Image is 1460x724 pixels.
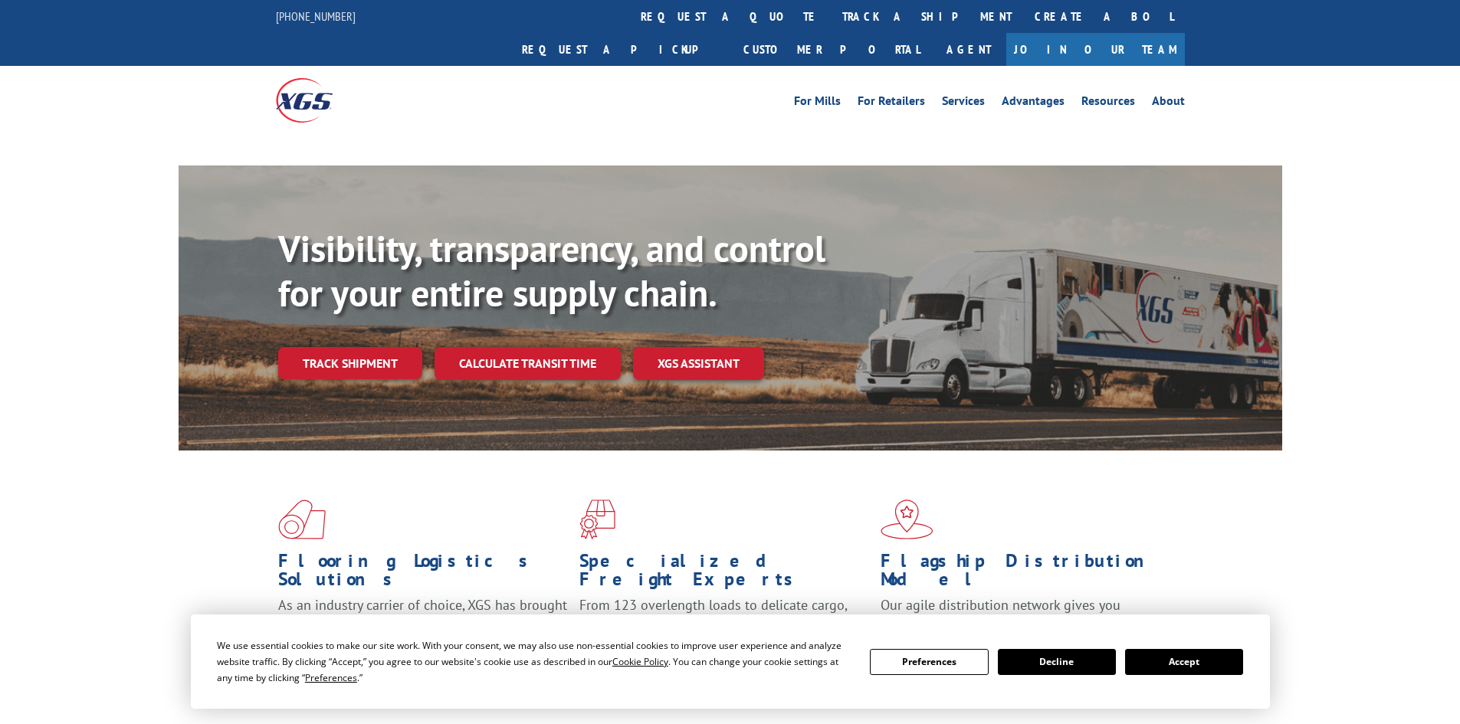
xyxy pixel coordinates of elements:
h1: Flagship Distribution Model [881,552,1170,596]
a: Customer Portal [732,33,931,66]
b: Visibility, transparency, and control for your entire supply chain. [278,224,825,316]
a: Services [942,95,985,112]
a: Calculate transit time [435,347,621,380]
a: XGS ASSISTANT [633,347,764,380]
span: Our agile distribution network gives you nationwide inventory management on demand. [881,596,1163,632]
div: Cookie Consent Prompt [191,614,1270,709]
a: Join Our Team [1006,33,1185,66]
img: xgs-icon-total-supply-chain-intelligence-red [278,500,326,539]
a: [PHONE_NUMBER] [276,8,356,24]
a: For Retailers [858,95,925,112]
a: Resources [1081,95,1135,112]
h1: Flooring Logistics Solutions [278,552,568,596]
span: Cookie Policy [612,655,668,668]
h1: Specialized Freight Experts [579,552,869,596]
a: Request a pickup [510,33,732,66]
a: For Mills [794,95,841,112]
a: Track shipment [278,347,422,379]
img: xgs-icon-flagship-distribution-model-red [881,500,933,539]
span: As an industry carrier of choice, XGS has brought innovation and dedication to flooring logistics... [278,596,567,650]
button: Decline [998,649,1116,675]
div: We use essential cookies to make our site work. With your consent, we may also use non-essential ... [217,637,851,686]
p: From 123 overlength loads to delicate cargo, our experienced staff knows the best way to move you... [579,596,869,664]
a: Agent [931,33,1006,66]
img: xgs-icon-focused-on-flooring-red [579,500,615,539]
a: Advantages [1002,95,1065,112]
button: Accept [1125,649,1243,675]
span: Preferences [305,671,357,684]
a: About [1152,95,1185,112]
button: Preferences [870,649,988,675]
